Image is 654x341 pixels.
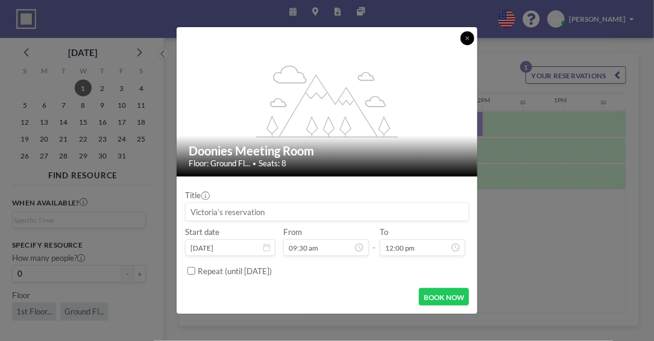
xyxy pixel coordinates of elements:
[253,160,256,167] span: •
[186,203,469,220] input: Victoria's reservation
[185,190,209,201] label: Title
[283,227,302,237] label: From
[259,158,287,169] span: Seats: 8
[373,231,376,253] span: -
[419,288,469,305] button: BOOK NOW
[198,266,272,277] label: Repeat (until [DATE])
[185,227,220,237] label: Start date
[189,158,250,169] span: Floor: Ground Fl...
[380,227,388,237] label: To
[189,143,466,158] h2: Doonies Meeting Room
